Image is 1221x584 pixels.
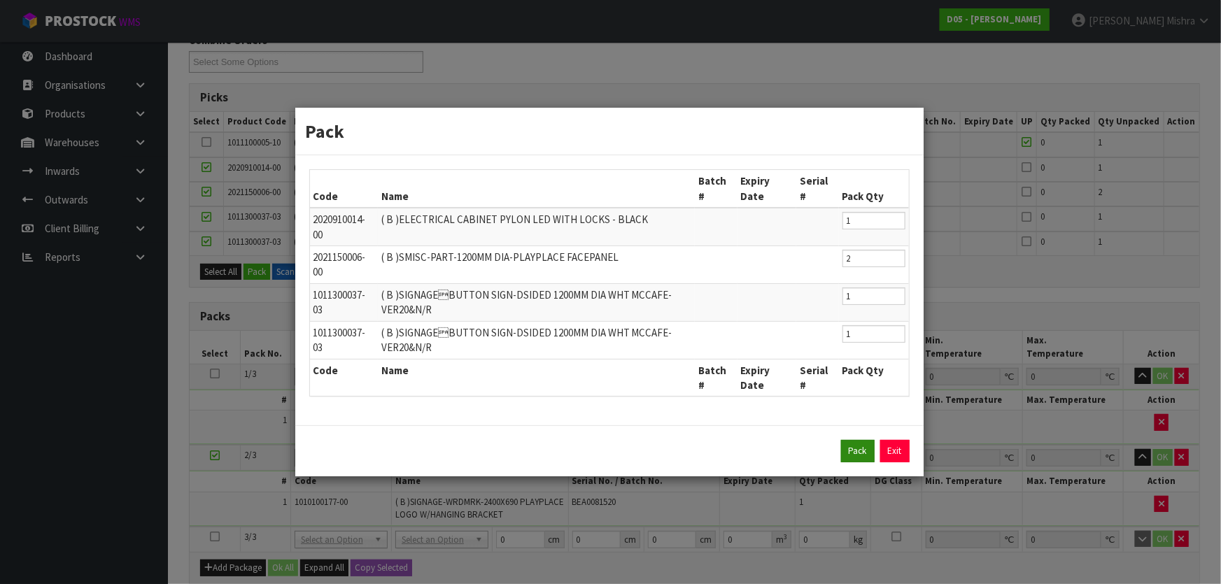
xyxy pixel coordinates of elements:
span: 1011300037-03 [313,326,366,354]
th: Batch # [695,359,737,396]
th: Pack Qty [839,170,909,208]
span: 1011300037-03 [313,288,366,316]
th: Code [310,359,378,396]
span: 2021150006-00 [313,250,366,278]
span: ( B )SMISC-PART-1200MM DIA-PLAYPLACE FACEPANEL [381,250,619,264]
th: Serial # [796,359,839,396]
th: Expiry Date [737,359,796,396]
h3: Pack [306,118,913,144]
th: Serial # [796,170,839,208]
th: Code [310,170,378,208]
button: Pack [841,440,875,462]
th: Name [378,359,695,396]
a: Exit [880,440,910,462]
span: ( B )SIGNAGEBUTTON SIGN-DSIDED 1200MM DIA WHT MCCAFE-VER20&N/R [381,288,672,316]
th: Expiry Date [737,170,796,208]
span: ( B )SIGNAGEBUTTON SIGN-DSIDED 1200MM DIA WHT MCCAFE-VER20&N/R [381,326,672,354]
th: Name [378,170,695,208]
span: 2020910014-00 [313,213,366,241]
th: Batch # [695,170,737,208]
th: Pack Qty [839,359,909,396]
span: ( B )ELECTRICAL CABINET PYLON LED WITH LOCKS - BLACK [381,213,649,226]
